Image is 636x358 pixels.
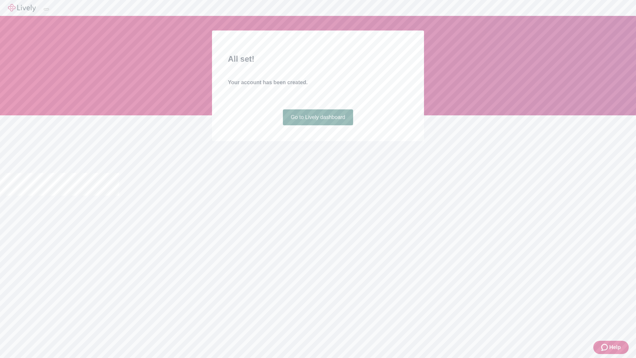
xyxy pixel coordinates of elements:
[8,4,36,12] img: Lively
[44,8,49,10] button: Log out
[283,109,353,125] a: Go to Lively dashboard
[228,79,408,87] h4: Your account has been created.
[228,53,408,65] h2: All set!
[593,341,629,354] button: Zendesk support iconHelp
[601,343,609,351] svg: Zendesk support icon
[609,343,621,351] span: Help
